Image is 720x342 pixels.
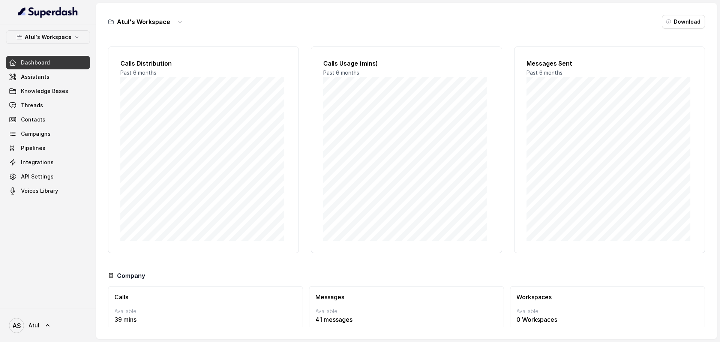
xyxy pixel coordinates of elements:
text: AS [12,322,21,330]
p: Atul's Workspace [25,33,72,42]
h2: Messages Sent [526,59,693,68]
span: Assistants [21,73,49,81]
h2: Calls Distribution [120,59,286,68]
p: 39 mins [114,315,297,324]
span: Past 6 months [120,69,156,76]
a: Contacts [6,113,90,126]
a: Dashboard [6,56,90,69]
a: Pipelines [6,141,90,155]
a: Atul [6,315,90,336]
span: Pipelines [21,144,45,152]
span: Integrations [21,159,54,166]
a: API Settings [6,170,90,183]
span: Past 6 months [526,69,562,76]
a: Campaigns [6,127,90,141]
h3: Calls [114,292,297,301]
span: Campaigns [21,130,51,138]
span: Atul [28,322,39,329]
p: Available [516,307,699,315]
span: Knowledge Bases [21,87,68,95]
a: Integrations [6,156,90,169]
img: light.svg [18,6,78,18]
p: 0 Workspaces [516,315,699,324]
a: Threads [6,99,90,112]
h3: Messages [315,292,498,301]
h3: Atul's Workspace [117,17,170,26]
p: 41 messages [315,315,498,324]
span: Voices Library [21,187,58,195]
a: Voices Library [6,184,90,198]
h3: Workspaces [516,292,699,301]
span: API Settings [21,173,54,180]
span: Past 6 months [323,69,359,76]
a: Assistants [6,70,90,84]
span: Dashboard [21,59,50,66]
p: Available [114,307,297,315]
button: Download [662,15,705,28]
h3: Company [117,271,145,280]
h2: Calls Usage (mins) [323,59,489,68]
button: Atul's Workspace [6,30,90,44]
a: Knowledge Bases [6,84,90,98]
span: Threads [21,102,43,109]
span: Contacts [21,116,45,123]
p: Available [315,307,498,315]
